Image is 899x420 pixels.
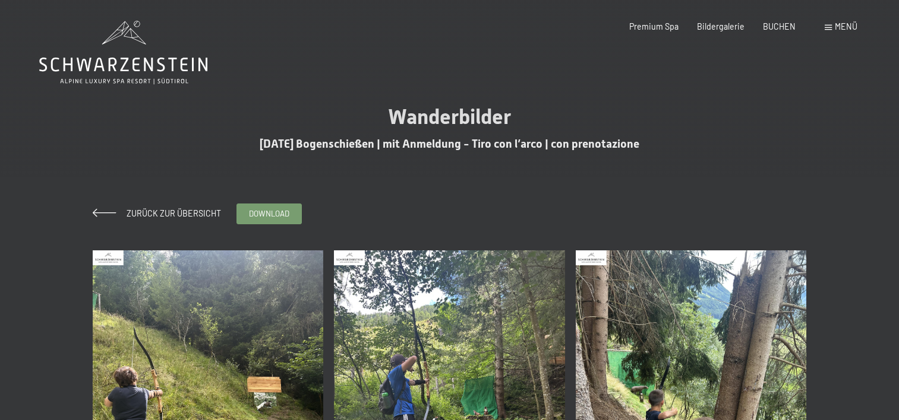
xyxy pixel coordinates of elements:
[629,21,679,31] a: Premium Spa
[93,208,221,218] a: Zurück zur Übersicht
[697,21,745,31] a: Bildergalerie
[237,204,301,224] a: download
[763,21,796,31] a: BUCHEN
[388,104,511,129] span: Wanderbilder
[249,208,289,219] span: download
[835,21,857,31] span: Menü
[260,137,639,151] span: [DATE] Bogenschießen | mit Anmeldung - Tiro con l’arco | con prenotazione
[118,208,221,218] span: Zurück zur Übersicht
